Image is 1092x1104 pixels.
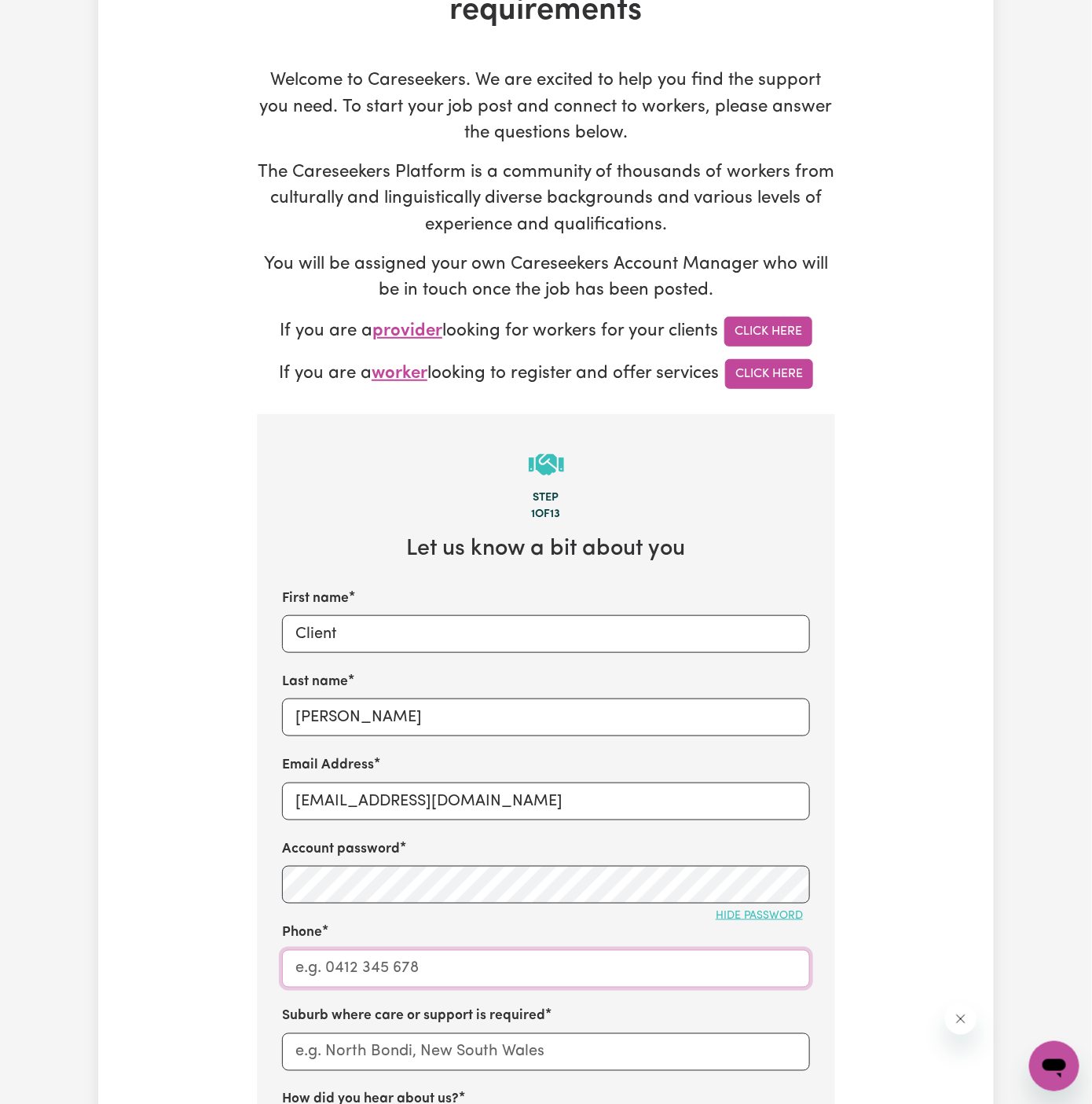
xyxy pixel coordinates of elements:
p: If you are a looking for workers for your clients [257,317,835,347]
a: Click Here [724,317,812,347]
button: Hide password [709,904,810,928]
input: e.g. Diana [282,615,810,653]
span: provider [372,322,442,340]
p: The Careseekers Platform is a community of thousands of workers from culturally and linguisticall... [257,160,835,239]
iframe: Close message [945,1003,977,1035]
h2: Let us know a bit about you [282,536,810,563]
input: e.g. 0412 345 678 [282,950,810,988]
label: Email Address [282,755,374,776]
p: You will be assigned your own Careseekers Account Manager who will be in touch once the job has b... [257,251,835,304]
label: Last name [282,672,348,692]
span: worker [372,365,427,383]
input: e.g. Rigg [282,699,810,736]
div: Step [282,490,810,507]
label: First name [282,589,349,609]
p: Welcome to Careseekers. We are excited to help you find the support you need. To start your job p... [257,68,835,147]
span: Hide password [716,910,803,922]
div: 1 of 13 [282,506,810,523]
label: Account password [282,839,400,860]
input: e.g. diana.rigg@yahoo.com.au [282,783,810,820]
label: Phone [282,922,322,943]
p: If you are a looking to register and offer services [257,359,835,389]
input: e.g. North Bondi, New South Wales [282,1033,810,1071]
iframe: Button to launch messaging window [1029,1041,1079,1091]
a: Click Here [725,359,813,389]
span: Need any help? [9,11,95,24]
label: Suburb where care or support is required [282,1007,545,1027]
